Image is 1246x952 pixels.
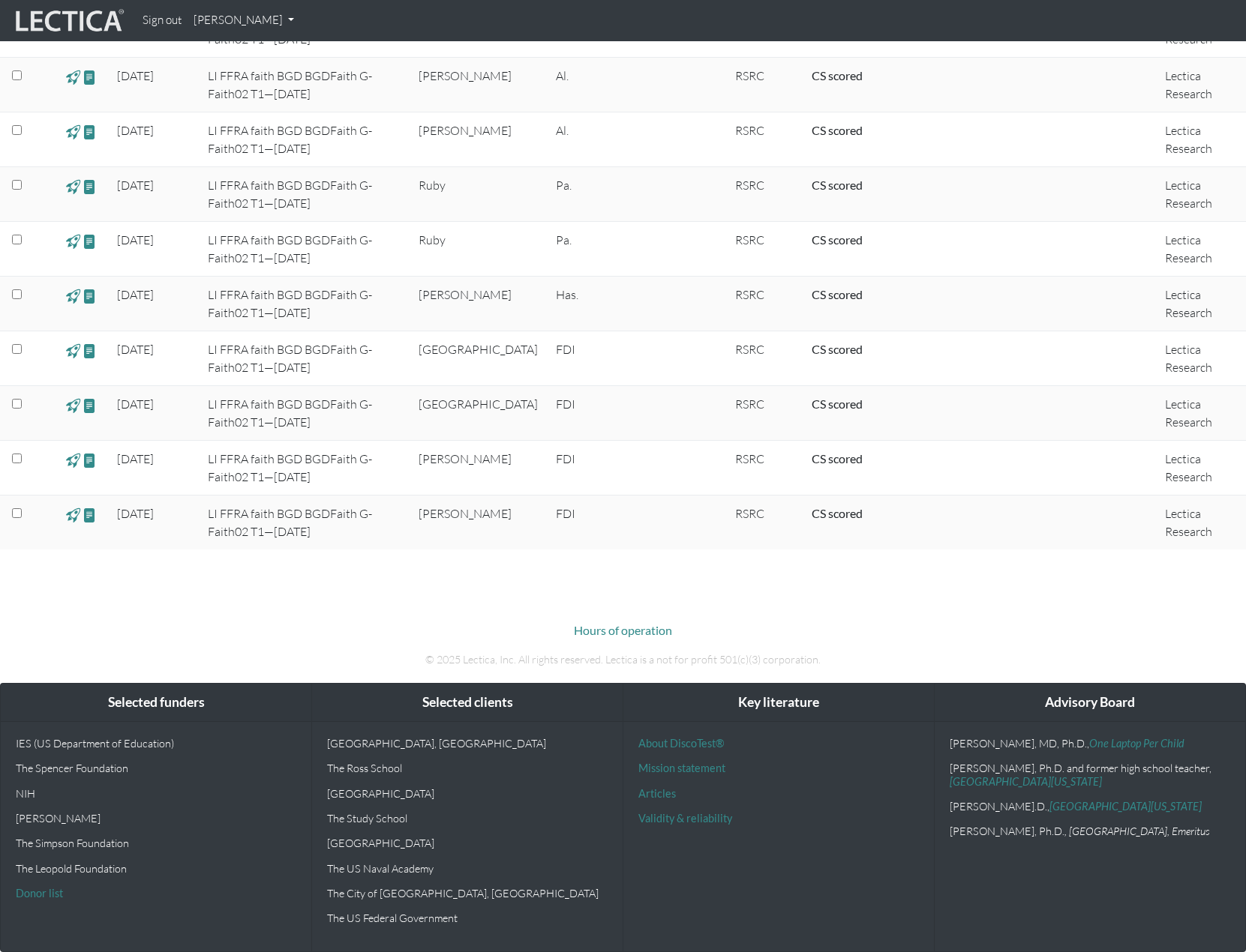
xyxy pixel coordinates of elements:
[623,684,934,722] div: Key literature
[410,277,547,331] td: [PERSON_NAME]
[66,232,80,250] span: view
[108,277,199,331] td: [DATE]
[1156,222,1246,277] td: Lectica Research
[726,386,803,441] td: RSRC
[574,623,672,637] a: Hours of operation
[327,787,608,800] p: [GEOGRAPHIC_DATA]
[199,441,410,495] td: LI FFRA faith BGD BGDFaith G-Faith02 T1—[DATE]
[950,762,1230,788] p: [PERSON_NAME], Ph.D. and former high school teacher,
[935,684,1245,722] div: Advisory Board
[108,58,199,112] td: [DATE]
[66,178,80,195] span: view
[207,651,1040,668] p: © 2025 Lectica, Inc. All rights reserved. Lectica is a not for profit 501(c)(3) corporation.
[16,837,296,849] p: The Simpson Foundation
[812,232,863,247] a: Completed = assessment has been completed; CS scored = assessment has been CLAS scored; LS scored...
[812,123,863,137] a: Completed = assessment has been completed; CS scored = assessment has been CLAS scored; LS scored...
[410,222,547,277] td: Ruby
[1156,441,1246,495] td: Lectica Research
[66,123,80,140] span: view
[812,506,863,520] a: Completed = assessment has been completed; CS scored = assessment has been CLAS scored; LS scored...
[726,167,803,222] td: RSRC
[726,222,803,277] td: RSRC
[199,277,410,331] td: LI FFRA faith BGD BGDFaith G-Faith02 T1—[DATE]
[950,775,1102,788] a: [GEOGRAPHIC_DATA][US_STATE]
[1156,331,1246,386] td: Lectica Research
[108,331,199,386] td: [DATE]
[199,58,410,112] td: LI FFRA faith BGD BGDFaith G-Faith02 T1—[DATE]
[83,123,97,140] span: view
[410,58,547,112] td: [PERSON_NAME]
[83,342,97,359] span: view
[547,222,660,277] td: Pa.
[199,331,410,386] td: LI FFRA faith BGD BGDFaith G-Faith02 T1—[DATE]
[327,737,608,750] p: [GEOGRAPHIC_DATA], [GEOGRAPHIC_DATA]
[327,762,608,774] p: The Ross School
[726,441,803,495] td: RSRC
[1156,277,1246,331] td: Lectica Research
[83,232,97,250] span: view
[83,68,97,85] span: view
[16,887,63,900] a: Donor list
[950,737,1230,750] p: [PERSON_NAME], MD, Ph.D.,
[726,58,803,112] td: RSRC
[812,68,863,82] a: Completed = assessment has been completed; CS scored = assessment has been CLAS scored; LS scored...
[16,812,296,825] p: [PERSON_NAME]
[410,167,547,222] td: Ruby
[726,112,803,167] td: RSRC
[83,451,97,469] span: view
[638,787,676,800] a: Articles
[66,451,80,469] span: view
[327,862,608,875] p: The US Naval Academy
[1089,737,1184,750] a: One Laptop Per Child
[327,812,608,825] p: The Study School
[108,167,199,222] td: [DATE]
[812,342,863,356] a: Completed = assessment has been completed; CS scored = assessment has been CLAS scored; LS scored...
[1156,167,1246,222] td: Lectica Research
[199,222,410,277] td: LI FFRA faith BGD BGDFaith G-Faith02 T1—[DATE]
[410,495,547,550] td: [PERSON_NAME]
[547,331,660,386] td: FDI
[16,762,296,774] p: The Spencer Foundation
[108,441,199,495] td: [DATE]
[410,441,547,495] td: [PERSON_NAME]
[812,451,863,466] a: Completed = assessment has been completed; CS scored = assessment has been CLAS scored; LS scored...
[199,495,410,550] td: LI FFRA faith BGD BGDFaith G-Faith02 T1—[DATE]
[547,277,660,331] td: Has.
[1156,386,1246,441] td: Lectica Research
[66,506,80,523] span: view
[638,762,725,774] a: Mission statement
[950,800,1230,813] p: [PERSON_NAME].D.,
[137,6,188,35] a: Sign out
[83,178,97,195] span: view
[66,397,80,414] span: view
[547,386,660,441] td: FDI
[312,684,623,722] div: Selected clients
[327,887,608,900] p: The City of [GEOGRAPHIC_DATA], [GEOGRAPHIC_DATA]
[547,441,660,495] td: FDI
[547,167,660,222] td: Pa.
[199,167,410,222] td: LI FFRA faith BGD BGDFaith G-Faith02 T1—[DATE]
[726,331,803,386] td: RSRC
[1049,800,1202,813] a: [GEOGRAPHIC_DATA][US_STATE]
[547,58,660,112] td: Al.
[726,495,803,550] td: RSRC
[66,342,80,359] span: view
[1,684,311,722] div: Selected funders
[950,825,1230,837] p: [PERSON_NAME], Ph.D.
[199,386,410,441] td: LI FFRA faith BGD BGDFaith G-Faith02 T1—[DATE]
[410,386,547,441] td: [GEOGRAPHIC_DATA]
[108,222,199,277] td: [DATE]
[726,277,803,331] td: RSRC
[1156,112,1246,167] td: Lectica Research
[327,912,608,924] p: The US Federal Government
[83,287,97,304] span: view
[108,112,199,167] td: [DATE]
[812,178,863,192] a: Completed = assessment has been completed; CS scored = assessment has been CLAS scored; LS scored...
[410,112,547,167] td: [PERSON_NAME]
[16,862,296,875] p: The Leopold Foundation
[188,6,300,35] a: [PERSON_NAME]
[12,7,125,35] img: lecticalive
[1156,495,1246,550] td: Lectica Research
[83,506,97,523] span: view
[638,812,732,825] a: Validity & reliability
